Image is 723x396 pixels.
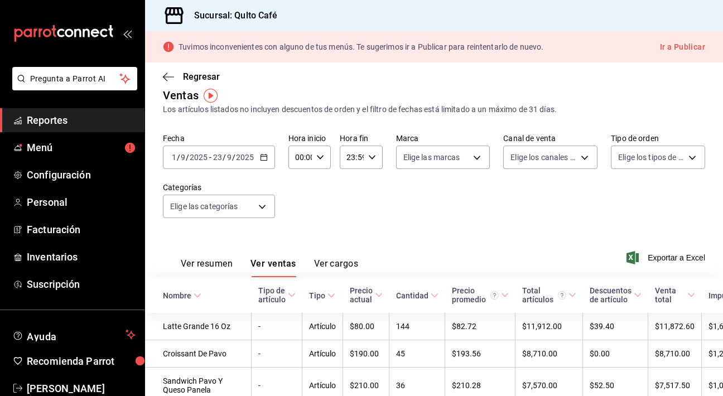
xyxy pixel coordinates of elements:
[648,313,702,340] td: $11,872.60
[288,134,331,142] label: Hora inicio
[27,249,136,264] span: Inventarios
[145,313,252,340] td: Latte Grande 16 Oz
[186,153,189,162] span: /
[27,195,136,210] span: Personal
[403,152,460,163] span: Elige las marcas
[163,183,275,191] label: Categorías
[30,73,120,85] span: Pregunta a Parrot AI
[660,40,705,54] button: Ir a Publicar
[340,134,382,142] label: Hora fin
[655,286,695,304] span: Venta total
[655,286,685,304] div: Venta total
[350,286,373,304] div: Precio actual
[590,286,642,304] span: Descuentos de artículo
[452,286,499,304] div: Precio promedio
[235,153,254,162] input: ----
[27,167,136,182] span: Configuración
[396,291,428,300] div: Cantidad
[232,153,235,162] span: /
[522,286,566,304] div: Total artículos
[12,67,137,90] button: Pregunta a Parrot AI
[27,140,136,155] span: Menú
[27,222,136,237] span: Facturación
[452,286,509,304] span: Precio promedio
[590,286,632,304] div: Descuentos de artículo
[445,340,515,368] td: $193.56
[389,313,445,340] td: 144
[163,71,220,82] button: Regresar
[629,251,705,264] button: Exportar a Excel
[213,153,223,162] input: --
[252,340,302,368] td: -
[8,81,137,93] a: Pregunta a Parrot AI
[204,89,218,103] img: Tooltip marker
[583,340,648,368] td: $0.00
[27,328,121,341] span: Ayuda
[515,313,583,340] td: $11,912.00
[583,313,648,340] td: $39.40
[27,113,136,128] span: Reportes
[252,313,302,340] td: -
[163,134,275,142] label: Fecha
[226,153,232,162] input: --
[223,153,226,162] span: /
[522,286,576,304] span: Total artículos
[648,340,702,368] td: $8,710.00
[179,43,543,51] p: Tuvimos inconvenientes con alguno de tus menús. Te sugerimos ir a Publicar para reintentarlo de n...
[309,291,335,300] span: Tipo
[314,258,359,277] button: Ver cargos
[258,286,296,304] span: Tipo de artículo
[350,286,383,304] span: Precio actual
[27,354,136,369] span: Recomienda Parrot
[163,104,705,115] div: Los artículos listados no incluyen descuentos de orden y el filtro de fechas está limitado a un m...
[396,291,438,300] span: Cantidad
[510,152,577,163] span: Elige los canales de venta
[180,153,186,162] input: --
[27,277,136,292] span: Suscripción
[618,152,685,163] span: Elige los tipos de orden
[189,153,208,162] input: ----
[177,153,180,162] span: /
[558,291,566,300] svg: El total artículos considera cambios de precios en los artículos así como costos adicionales por ...
[163,87,199,104] div: Ventas
[611,134,705,142] label: Tipo de orden
[250,258,296,277] button: Ver ventas
[445,313,515,340] td: $82.72
[170,201,238,212] span: Elige las categorías
[515,340,583,368] td: $8,710.00
[181,258,358,277] div: navigation tabs
[181,258,233,277] button: Ver resumen
[503,134,597,142] label: Canal de venta
[171,153,177,162] input: --
[123,29,132,38] button: open_drawer_menu
[209,153,211,162] span: -
[27,381,136,396] span: [PERSON_NAME]
[163,291,201,300] span: Nombre
[302,313,343,340] td: Artículo
[309,291,325,300] div: Tipo
[145,340,252,368] td: Croissant De Pavo
[396,134,490,142] label: Marca
[343,313,389,340] td: $80.00
[302,340,343,368] td: Artículo
[163,291,191,300] div: Nombre
[258,286,286,304] div: Tipo de artículo
[183,71,220,82] span: Regresar
[490,291,499,300] svg: Precio promedio = Total artículos / cantidad
[185,9,278,22] h3: Sucursal: Qulto Café
[343,340,389,368] td: $190.00
[389,340,445,368] td: 45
